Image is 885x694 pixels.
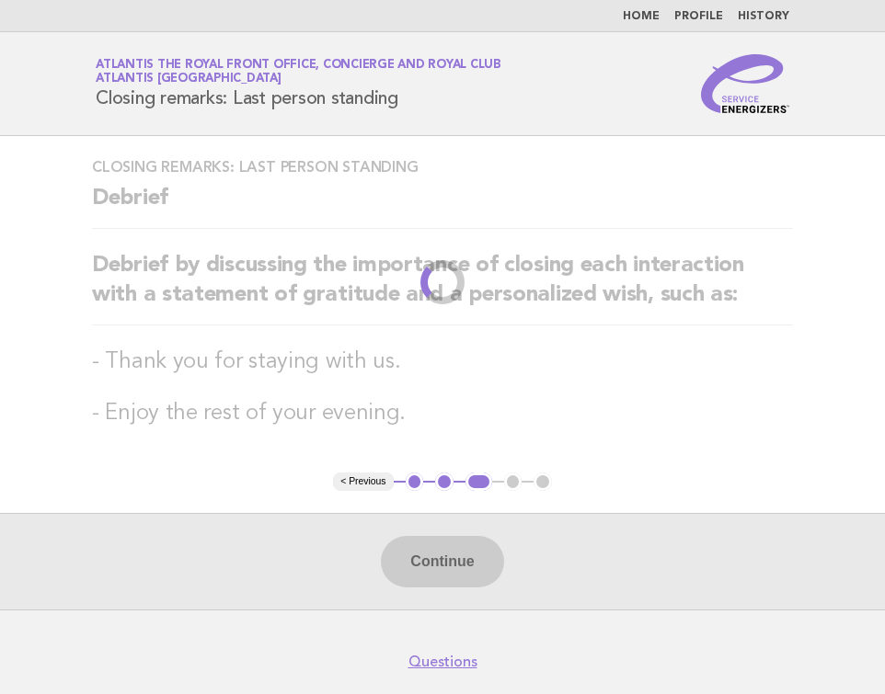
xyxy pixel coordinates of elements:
[96,74,282,85] span: Atlantis [GEOGRAPHIC_DATA]
[738,11,789,22] a: History
[92,158,793,176] h3: Closing remarks: Last person standing
[701,54,789,113] img: Service Energizers
[92,347,793,377] h3: - Thank you for staying with us.
[96,59,501,85] a: Atlantis The Royal Front Office, Concierge and Royal ClubAtlantis [GEOGRAPHIC_DATA]
[674,11,723,22] a: Profile
[92,184,793,229] h2: Debrief
[96,60,501,108] h1: Closing remarks: Last person standing
[92,251,793,325] h2: Debrief by discussing the importance of closing each interaction with a statement of gratitude an...
[408,653,477,671] a: Questions
[623,11,660,22] a: Home
[92,399,793,428] h3: - Enjoy the rest of your evening.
